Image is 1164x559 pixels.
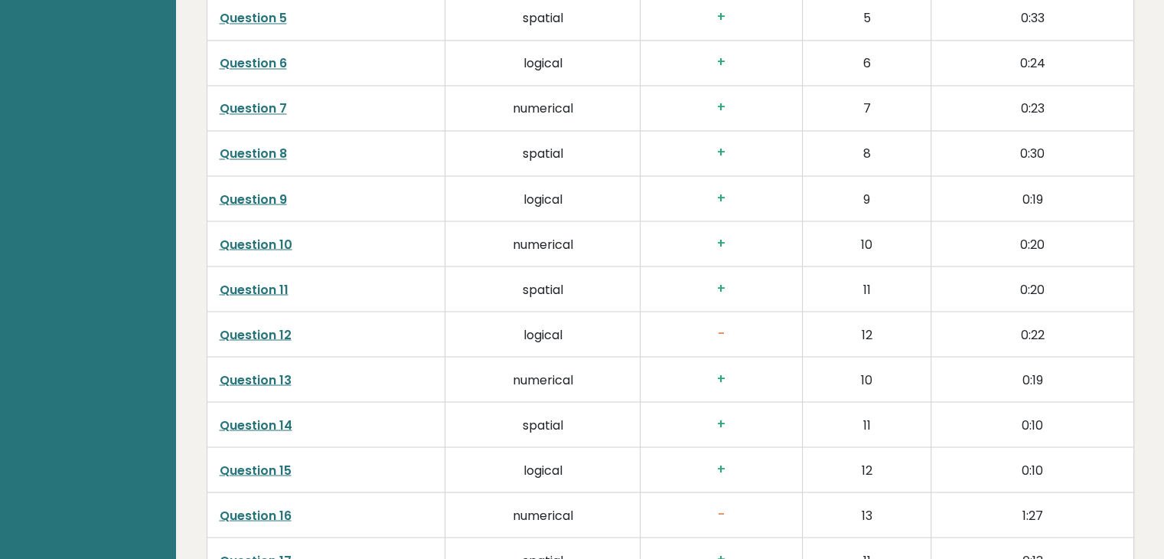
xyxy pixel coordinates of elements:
td: 0:23 [931,85,1133,130]
h3: + [653,280,790,296]
h3: + [653,9,790,25]
a: Question 9 [220,190,287,208]
h3: - [653,506,790,522]
td: 0:19 [931,356,1133,401]
h3: + [653,235,790,251]
h3: + [653,100,790,116]
td: 0:20 [931,221,1133,266]
h3: + [653,416,790,432]
td: logical [445,446,641,492]
h3: + [653,145,790,161]
td: 12 [802,446,931,492]
td: logical [445,311,641,356]
td: logical [445,175,641,221]
td: 8 [802,130,931,175]
td: 11 [802,266,931,311]
td: spatial [445,266,641,311]
h3: - [653,325,790,342]
td: 0:24 [931,40,1133,85]
h3: + [653,371,790,387]
a: Question 13 [220,371,292,388]
td: numerical [445,492,641,537]
td: 10 [802,221,931,266]
a: Question 14 [220,416,292,433]
td: 11 [802,401,931,446]
td: numerical [445,85,641,130]
a: Question 15 [220,461,292,479]
h3: + [653,54,790,70]
a: Question 16 [220,506,292,524]
td: 1:27 [931,492,1133,537]
td: numerical [445,221,641,266]
a: Question 7 [220,100,287,117]
td: logical [445,40,641,85]
td: 0:22 [931,311,1133,356]
a: Question 6 [220,54,287,72]
a: Question 8 [220,145,287,162]
td: 7 [802,85,931,130]
td: numerical [445,356,641,401]
td: 13 [802,492,931,537]
td: spatial [445,130,641,175]
td: 0:10 [931,401,1133,446]
a: Question 10 [220,235,292,253]
td: 6 [802,40,931,85]
a: Question 12 [220,325,292,343]
h3: + [653,461,790,477]
td: 0:30 [931,130,1133,175]
td: 12 [802,311,931,356]
h3: + [653,190,790,206]
a: Question 11 [220,280,289,298]
td: spatial [445,401,641,446]
td: 9 [802,175,931,221]
a: Question 5 [220,9,287,27]
td: 0:20 [931,266,1133,311]
td: 10 [802,356,931,401]
td: 0:19 [931,175,1133,221]
td: 0:10 [931,446,1133,492]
